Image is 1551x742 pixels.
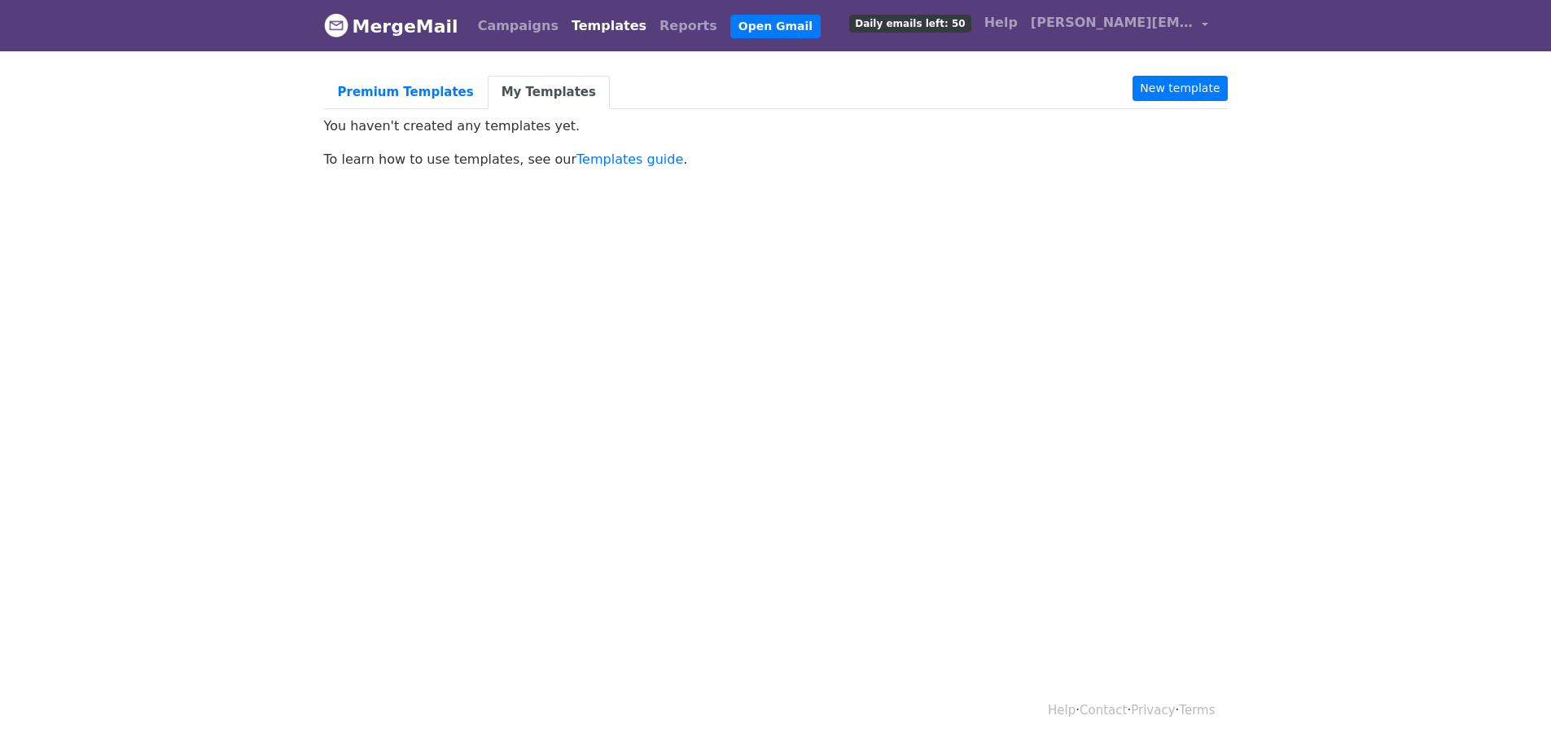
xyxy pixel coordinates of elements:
a: Premium Templates [324,76,488,109]
a: Help [978,7,1024,39]
a: Daily emails left: 50 [843,7,977,39]
p: You haven't created any templates yet. [324,117,1228,134]
a: Help [1048,703,1076,718]
a: MergeMail [324,9,458,43]
a: Terms [1179,703,1215,718]
a: Templates guide [576,151,683,167]
a: Contact [1080,703,1127,718]
img: MergeMail logo [324,13,348,37]
a: Reports [653,10,724,42]
span: [PERSON_NAME][EMAIL_ADDRESS][DOMAIN_NAME] [1031,13,1194,33]
a: Privacy [1131,703,1175,718]
a: Campaigns [471,10,565,42]
a: [PERSON_NAME][EMAIL_ADDRESS][DOMAIN_NAME] [1024,7,1215,45]
a: New template [1133,76,1227,101]
p: To learn how to use templates, see our . [324,151,1228,168]
span: Daily emails left: 50 [849,15,970,33]
a: Templates [565,10,653,42]
a: Open Gmail [730,15,821,38]
a: My Templates [488,76,610,109]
